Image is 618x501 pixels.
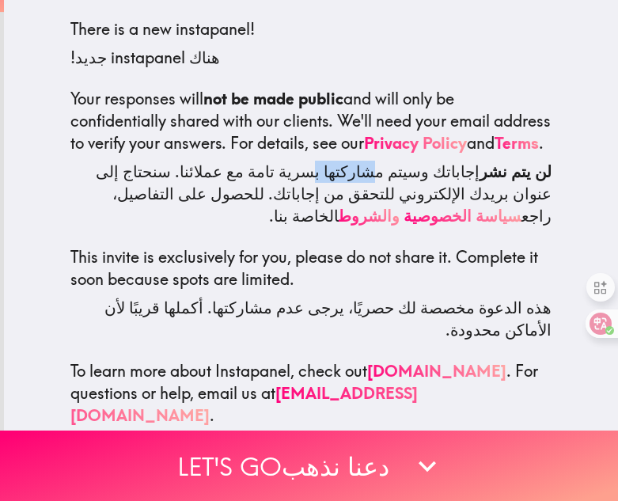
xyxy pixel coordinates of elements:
[404,206,521,226] a: سياسة الخصوصية
[282,450,389,482] font: دعنا نذهب
[70,383,418,425] a: [EMAIL_ADDRESS][DOMAIN_NAME]
[70,19,255,67] span: There is a new instapanel!
[70,47,220,67] font: هناك instapanel جديد!
[367,361,506,381] a: [DOMAIN_NAME]
[364,133,467,153] a: Privacy Policy
[104,298,552,340] font: هذه الدعوة مخصصة لك حصريًا، يرجى عدم مشاركتها. أكملها قريبًا لأن الأماكن محدودة.
[70,246,552,347] p: This invite is exclusively for you, please do not share it. Complete it soon because spots are li...
[70,88,552,233] p: Your responses will and will only be confidentially shared with our clients. We'll need your emai...
[495,133,539,153] a: Terms
[96,161,552,226] font: إجاباتك وسيتم مشاركتها بسرية تامة مع عملائنا. سنحتاج إلى عنوان بريدك الإلكتروني للتحقق من إجاباتك...
[203,89,343,108] b: not be made public
[339,206,400,226] a: والشروط
[480,161,552,181] b: لن يتم نشر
